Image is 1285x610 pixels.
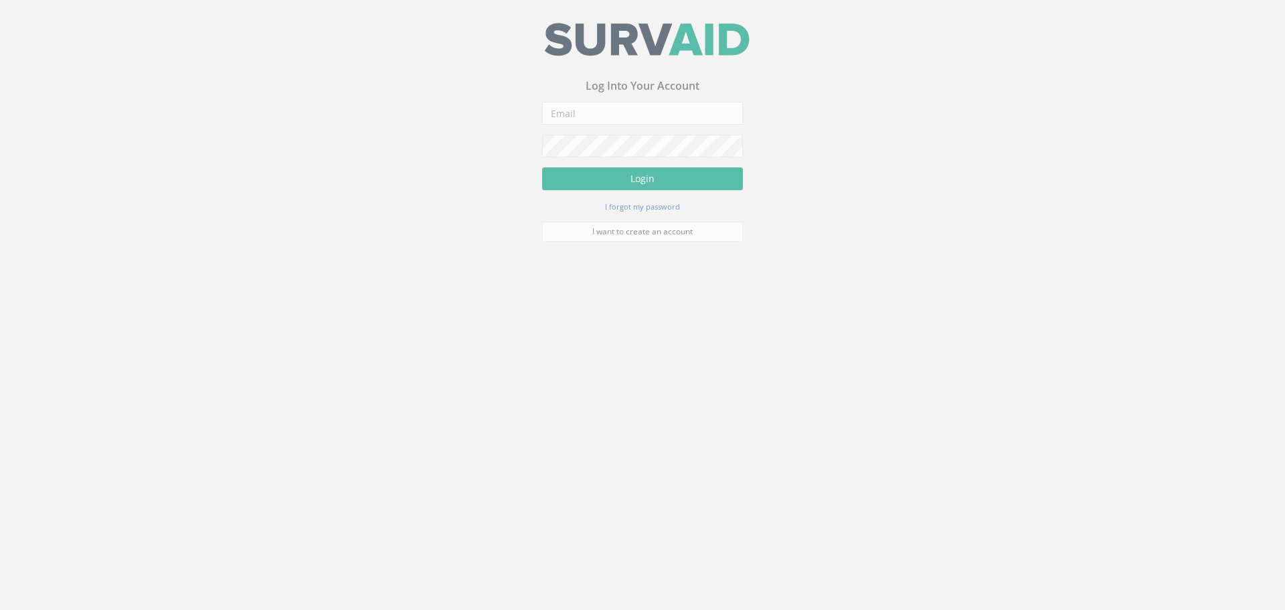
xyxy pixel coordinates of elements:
[542,171,743,194] button: Login
[605,204,680,216] a: I forgot my password
[542,84,743,96] h3: Log Into Your Account
[542,226,743,246] a: I want to create an account
[542,106,743,129] input: Email
[605,206,680,216] small: I forgot my password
